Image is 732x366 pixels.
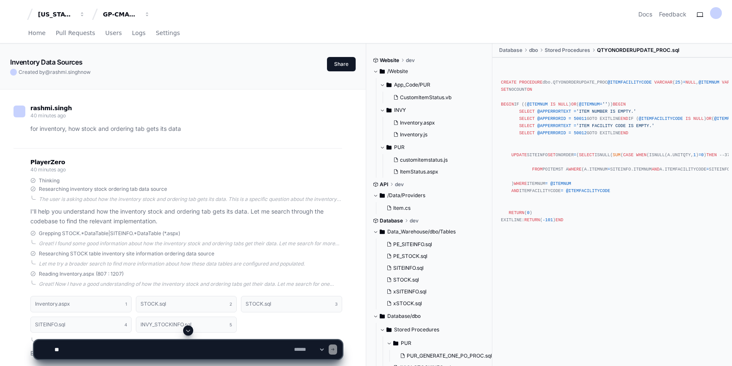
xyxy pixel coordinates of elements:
[30,317,132,333] button: SITEINFO.sql4
[501,65,724,238] div: dbo.QTYONORDERUPDATE_PROC ( ) , ( ) , OUTPUT, ( ) OUTPUT NOCOUNT IF (( ) ( )) GOTO EXITLINE IF ( ...
[373,65,486,78] button: /Website
[39,196,342,203] div: The user is asking about how the inventory stock and ordering tab gets its data. This is a specif...
[538,116,566,121] span: @APPERRORID
[569,116,571,121] span: =
[30,160,65,165] span: PlayerZero
[499,47,522,54] span: Database
[393,205,411,211] span: Item.cs
[140,301,166,306] h1: STOCK.sql
[394,144,405,151] span: PUR
[686,80,696,85] span: NULL
[30,207,342,226] p: I'll help you understand how the inventory stock and ordering tab gets its data. Let me search th...
[550,181,571,186] span: @ITEMNUM
[654,80,673,85] span: VARCHAR
[103,10,139,19] div: GP-CMAG-MP2
[39,230,180,237] span: Grepping STOCK.*DataTable|SITEINFO.*DataTable (*.aspx)
[156,30,180,35] span: Settings
[400,94,451,101] span: CustomItemStatus.vb
[686,116,691,121] span: IS
[393,300,422,307] span: xSTOCK.sql
[400,119,435,126] span: Inventory.aspx
[136,296,237,312] button: STOCK.sql2
[574,123,576,128] span: =
[81,69,91,75] span: now
[558,102,569,107] span: NULL
[394,107,406,114] span: INVY
[30,124,342,134] p: for inventory, how stock and ordering tab gets its data
[132,24,146,43] a: Logs
[30,166,66,173] span: 40 minutes ago
[50,69,81,75] span: rashmi.singh
[246,301,271,306] h1: STOCK.sql
[529,47,538,54] span: dbo
[574,109,576,114] span: =
[241,296,342,312] button: STOCK.sql3
[390,92,481,103] button: CustomItemStatus.vb
[576,123,654,128] span: 'ITEM FACILITY CODE IS EMPTY.'
[538,123,571,128] span: @APPERRORTEXT
[608,80,652,85] span: @ITEMFACILITYCODE
[56,24,95,43] a: Pull Requests
[701,152,704,157] span: 0
[140,322,192,327] h1: INVY_STOCKINFO.sql
[597,47,679,54] span: QTYONORDERUPDATE_PROC.sql
[519,80,542,85] span: PROCEDURE
[699,152,701,157] span: =
[19,69,91,76] span: Created by
[400,168,438,175] span: ItemStatus.aspx
[387,313,421,320] span: Database/dbo
[659,10,686,19] button: Feedback
[39,186,167,192] span: Researching inventory stock ordering tab data source
[380,141,486,154] button: PUR
[550,102,555,107] span: IS
[35,7,89,22] button: [US_STATE] Pacific
[571,102,576,107] span: OR
[136,317,237,333] button: INVY_STOCKINFO.sql5
[706,152,717,157] span: THEN
[574,116,587,121] span: 50011
[638,10,652,19] a: Docs
[675,80,680,85] span: 25
[390,117,481,129] button: Inventory.aspx
[538,109,571,114] span: @APPERRORTEXT
[561,188,563,193] span: =
[39,177,59,184] span: Thinking
[501,80,516,85] span: CREATE
[693,152,696,157] span: 1
[10,58,82,66] app-text-character-animate: Inventory Data Sources
[380,181,388,188] span: API
[327,57,356,71] button: Share
[394,81,430,88] span: App_Code/PUR
[621,130,628,136] span: END
[543,217,553,222] span: -101
[380,217,403,224] span: Database
[519,109,535,114] span: SELECT
[511,188,519,193] span: AND
[569,130,571,136] span: =
[524,217,540,222] span: RETURN
[387,68,408,75] span: /Website
[383,274,481,286] button: STOCK.sql
[124,321,127,328] span: 4
[39,271,124,277] span: Reading Inventory.aspx (807 : 1207)
[511,152,527,157] span: UPDATE
[380,103,486,117] button: INVY
[395,181,404,188] span: dev
[699,80,719,85] span: @ITEMNUM
[28,24,46,43] a: Home
[105,24,122,43] a: Users
[56,30,95,35] span: Pull Requests
[600,102,602,107] span: =
[393,241,432,248] span: PE_SITEINFO.sql
[39,281,342,287] div: Great! Now I have a good understanding of how the inventory stock and ordering tabs get their dat...
[35,322,65,327] h1: SITEINFO.sql
[527,87,532,92] span: ON
[132,30,146,35] span: Logs
[383,298,481,309] button: xSTOCK.sql
[373,189,486,202] button: /Data/Providers
[393,277,419,283] span: STOCK.sql
[335,301,338,307] span: 3
[105,30,122,35] span: Users
[39,250,214,257] span: Researching STOCK table inventory site information ordering data source
[602,102,608,107] span: ''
